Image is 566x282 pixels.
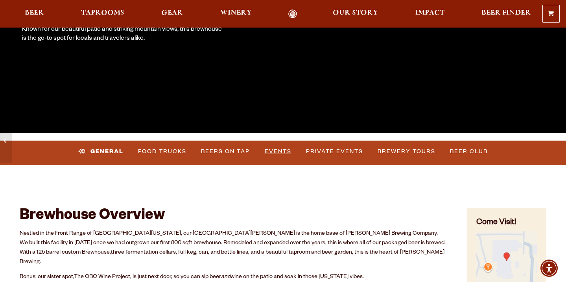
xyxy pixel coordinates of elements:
span: Winery [220,10,252,16]
a: Beer Finder [476,9,536,19]
span: Taprooms [81,10,124,16]
span: Beer Finder [481,10,531,16]
span: three fermentation cellars, full keg, can, and bottle lines, and a beautiful taproom and beer gar... [20,250,444,265]
em: and [221,274,230,280]
span: Gear [161,10,183,16]
a: Brewery Tours [374,143,439,161]
a: General [75,143,127,161]
a: Winery [215,9,257,19]
div: Known for our beautiful patio and striking mountain views, this brewhouse is the go-to spot for l... [22,26,223,44]
span: Our Story [333,10,378,16]
a: The OBC Wine Project [74,274,130,280]
a: Impact [410,9,450,19]
a: Taprooms [76,9,129,19]
a: Beer [20,9,49,19]
a: Beer Club [447,143,491,161]
span: Beer [25,10,44,16]
span: Impact [415,10,444,16]
a: Our Story [328,9,383,19]
h4: Come Visit! [476,217,537,229]
p: Bonus: our sister spot, , is just next door, so you can sip beer wine on the patio and soak in th... [20,273,447,282]
a: Beers on Tap [198,143,253,161]
a: Food Trucks [135,143,190,161]
p: Nestled in the Front Range of [GEOGRAPHIC_DATA][US_STATE], our [GEOGRAPHIC_DATA][PERSON_NAME] is ... [20,229,447,267]
h2: Brewhouse Overview [20,208,447,225]
a: Odell Home [278,9,307,19]
a: Gear [156,9,188,19]
a: Private Events [303,143,366,161]
a: Events [262,143,295,161]
div: Accessibility Menu [540,260,558,277]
